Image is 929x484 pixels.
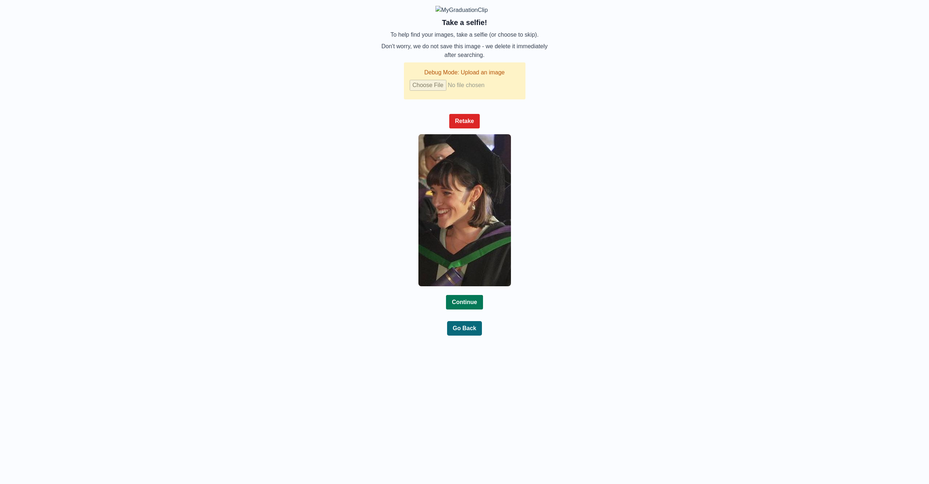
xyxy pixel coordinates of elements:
[447,321,482,336] button: Go Back
[410,68,520,77] p: Debug Mode: Upload an image
[380,17,549,28] h2: Take a selfie!
[418,134,511,286] img: Captured selfie
[380,30,549,39] p: To help find your images, take a selfie (or choose to skip).
[452,299,477,305] b: Continue
[449,114,480,128] button: Retake
[435,6,494,15] img: MyGraduationClip
[455,118,474,124] b: Retake
[446,295,483,309] button: Continue
[380,42,549,60] p: Don't worry, we do not save this image - we delete it immediately after searching.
